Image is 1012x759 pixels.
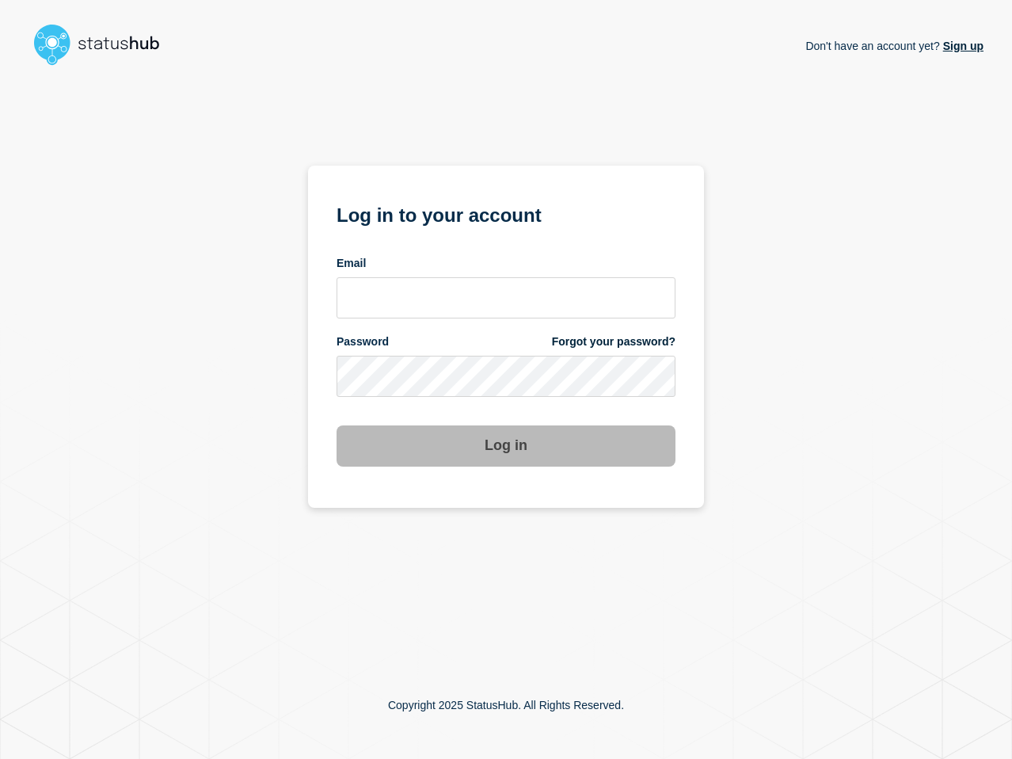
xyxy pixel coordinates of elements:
[337,334,389,349] span: Password
[337,199,675,228] h1: Log in to your account
[940,40,983,52] a: Sign up
[552,334,675,349] a: Forgot your password?
[29,19,179,70] img: StatusHub logo
[337,256,366,271] span: Email
[388,699,624,711] p: Copyright 2025 StatusHub. All Rights Reserved.
[805,27,983,65] p: Don't have an account yet?
[337,277,675,318] input: email input
[337,425,675,467] button: Log in
[337,356,675,397] input: password input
